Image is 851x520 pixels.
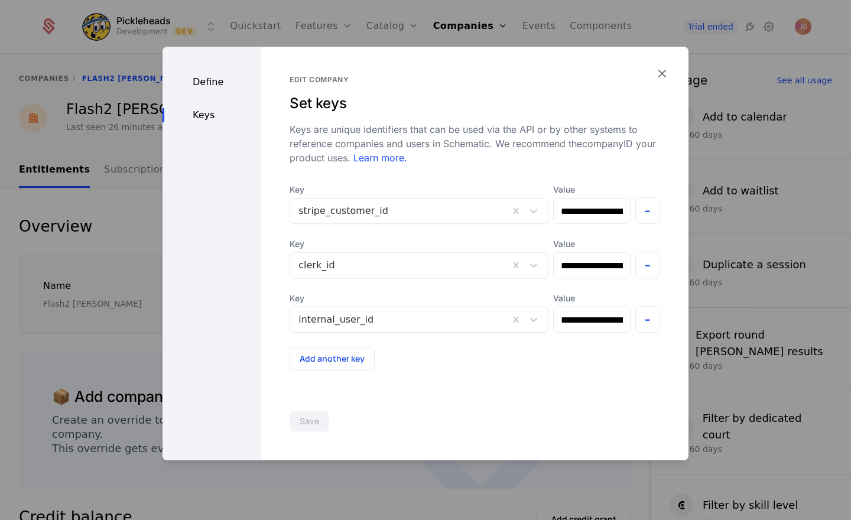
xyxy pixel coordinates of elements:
span: Key [290,184,548,196]
label: Value [553,184,630,196]
button: Add another key [290,347,375,370]
button: - [635,197,661,224]
button: Save [290,411,329,432]
span: Key [290,292,548,304]
label: Value [553,292,630,304]
button: - [635,306,661,333]
div: Edit company [290,75,660,84]
div: Keys are unique identifiers that can be used via the API or by other systems to reference compani... [290,122,660,165]
div: Set keys [290,94,660,113]
div: Keys [163,108,261,122]
a: Learn more. [350,152,407,164]
button: - [635,252,661,278]
label: Value [553,238,630,250]
span: Key [290,238,548,250]
div: Define [163,75,261,89]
